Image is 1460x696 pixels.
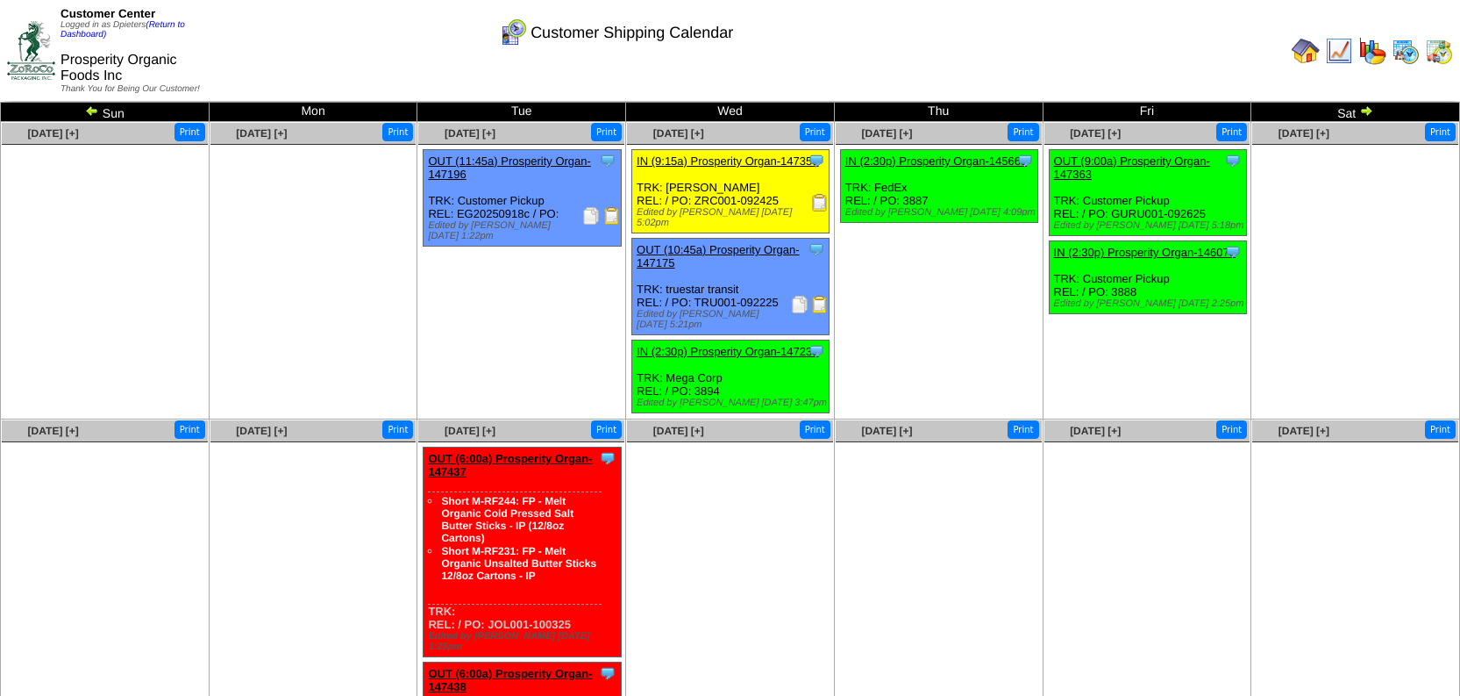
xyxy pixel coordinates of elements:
a: [DATE] [+] [236,425,287,437]
td: Sat [1251,103,1460,122]
td: Tue [417,103,626,122]
img: arrowleft.gif [85,104,99,118]
img: Tooltip [599,449,616,467]
a: OUT (9:00a) Prosperity Organ-147363 [1054,154,1210,181]
a: [DATE] [+] [1278,127,1329,140]
span: Thank You for Being Our Customer! [61,84,200,94]
img: Packing Slip [582,207,600,225]
a: [DATE] [+] [445,425,495,437]
img: calendarcustomer.gif [499,18,527,47]
div: TRK: Customer Pickup REL: / PO: 3888 [1049,241,1246,314]
div: TRK: REL: / PO: JOL001-100325 [424,448,621,657]
img: line_graph.gif [1325,37,1353,65]
div: Edited by [PERSON_NAME] [DATE] 5:18pm [1054,220,1246,231]
a: [DATE] [+] [861,425,912,437]
a: [DATE] [+] [1278,425,1329,437]
span: Logged in as Dpieters [61,20,185,39]
div: TRK: Customer Pickup REL: / PO: GURU001-092625 [1049,150,1246,236]
img: Bill of Lading [811,296,829,313]
img: Tooltip [1016,152,1034,169]
img: ZoRoCo_Logo(Green%26Foil)%20jpg.webp [7,21,55,80]
div: TRK: [PERSON_NAME] REL: / PO: ZRC001-092425 [632,150,830,233]
a: [DATE] [+] [1070,127,1121,140]
td: Sun [1,103,210,122]
div: TRK: Mega Corp REL: / PO: 3894 [632,341,830,413]
div: Edited by [PERSON_NAME] [DATE] 1:22pm [428,220,620,241]
a: IN (2:30p) Prosperity Organ-145665 [845,154,1027,168]
button: Print [382,123,413,141]
td: Fri [1043,103,1251,122]
img: Packing Slip [791,296,808,313]
button: Print [382,420,413,439]
button: Print [1425,420,1456,439]
a: IN (2:30p) Prosperity Organ-147233 [637,345,818,358]
a: [DATE] [+] [861,127,912,140]
button: Print [174,420,205,439]
button: Print [1216,123,1247,141]
div: Edited by [PERSON_NAME] [DATE] 1:25pm [428,631,620,652]
a: [DATE] [+] [653,425,704,437]
span: Customer Shipping Calendar [531,24,733,42]
img: arrowright.gif [1359,104,1373,118]
button: Print [174,123,205,141]
div: TRK: FedEx REL: / PO: 3887 [840,150,1037,223]
img: graph.gif [1358,37,1386,65]
div: Edited by [PERSON_NAME] [DATE] 4:09pm [845,207,1037,218]
a: IN (2:30p) Prosperity Organ-146078 [1054,246,1236,259]
td: Wed [626,103,835,122]
div: TRK: Customer Pickup REL: EG20250918c / PO: [424,150,621,247]
div: Edited by [PERSON_NAME] [DATE] 5:21pm [637,309,829,330]
a: (Return to Dashboard) [61,20,185,39]
a: [DATE] [+] [236,127,287,140]
img: Bill of Lading [603,207,621,225]
button: Print [591,420,622,439]
a: Short M-RF231: FP - Melt Organic Unsalted Butter Sticks 12/8oz Cartons - IP [441,545,596,582]
button: Print [800,420,830,439]
td: Thu [834,103,1043,122]
img: Tooltip [808,152,825,169]
a: [DATE] [+] [28,127,79,140]
button: Print [1008,123,1038,141]
img: calendarprod.gif [1392,37,1420,65]
button: Print [1216,420,1247,439]
a: OUT (11:45a) Prosperity Organ-147196 [428,154,590,181]
button: Print [1008,420,1038,439]
a: [DATE] [+] [653,127,704,140]
a: Short M-RF244: FP - Melt Organic Cold Pressed Salt Butter Sticks - IP (12/8oz Cartons) [441,495,573,544]
img: Tooltip [808,342,825,360]
img: Tooltip [599,664,616,682]
div: Edited by [PERSON_NAME] [DATE] 3:47pm [637,398,829,408]
img: home.gif [1292,37,1320,65]
img: Tooltip [599,152,616,169]
div: Edited by [PERSON_NAME] [DATE] 2:25pm [1054,298,1246,309]
a: [DATE] [+] [28,425,79,437]
a: [DATE] [+] [445,127,495,140]
button: Print [591,123,622,141]
div: Edited by [PERSON_NAME] [DATE] 5:02pm [637,207,829,228]
span: Customer Center [61,7,155,20]
img: Tooltip [1224,243,1242,261]
a: IN (9:15a) Prosperity Organ-147359 [637,154,818,168]
a: OUT (6:00a) Prosperity Organ-147438 [428,667,592,693]
span: [DATE] [+] [1070,425,1121,437]
button: Print [1425,123,1456,141]
a: OUT (6:00a) Prosperity Organ-147437 [428,452,592,478]
img: Tooltip [808,240,825,258]
img: calendarinout.gif [1425,37,1453,65]
a: OUT (10:45a) Prosperity Organ-147175 [637,243,799,269]
button: Print [800,123,830,141]
img: Tooltip [1224,152,1242,169]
